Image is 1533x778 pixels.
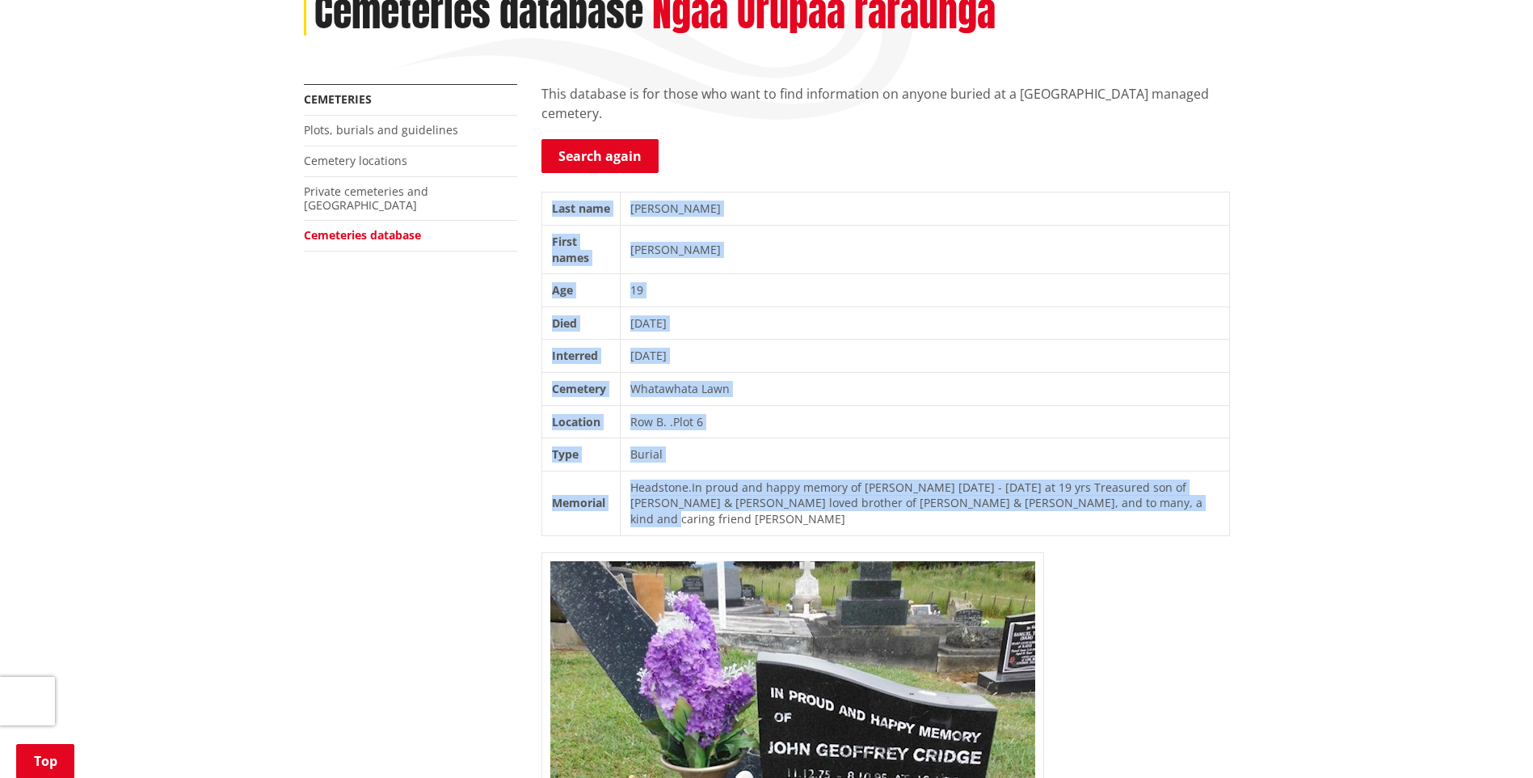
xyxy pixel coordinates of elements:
th: Type [541,438,621,471]
iframe: Messenger Launcher [1459,710,1517,768]
th: Interred [541,340,621,373]
span: Plot [673,414,693,429]
a: Private cemeteries and [GEOGRAPHIC_DATA] [304,184,428,213]
th: First names [541,225,621,273]
td: Burial [621,438,1229,471]
th: Cemetery [541,372,621,405]
td: 19 [621,274,1229,307]
span: In proud and happy memory of [PERSON_NAME] [DATE] - [DATE] at 19 yrs Treasured son of [PERSON_NAM... [630,480,1202,526]
th: Memorial [541,471,621,535]
td: [PERSON_NAME] [621,192,1229,226]
th: Age [541,274,621,307]
a: Cemeteries database [304,227,421,243]
td: [DATE] [621,307,1229,340]
a: Top [16,744,74,778]
td: . [621,471,1229,535]
th: Last name [541,192,621,226]
span: 6 [697,414,703,429]
span: Headstone [630,480,689,495]
a: Plots, burials and guidelines [304,122,458,137]
a: Search again [541,139,659,173]
span: B [656,414,663,429]
td: Whatawhata Lawn [621,372,1229,405]
a: Cemeteries [304,91,372,107]
a: Cemetery locations [304,153,407,168]
td: . . [621,405,1229,438]
td: [DATE] [621,340,1229,373]
th: Location [541,405,621,438]
span: Row [630,414,653,429]
td: [PERSON_NAME] [621,225,1229,273]
p: This database is for those who want to find information on anyone buried at a [GEOGRAPHIC_DATA] m... [541,84,1230,123]
th: Died [541,307,621,340]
